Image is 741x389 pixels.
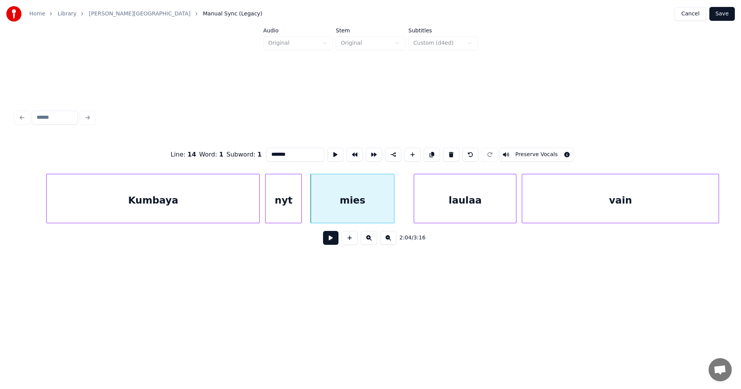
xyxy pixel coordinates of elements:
[29,10,45,18] a: Home
[675,7,706,21] button: Cancel
[399,234,411,242] span: 2:04
[58,10,76,18] a: Library
[499,148,574,162] button: Toggle
[171,150,196,159] div: Line :
[199,150,223,159] div: Word :
[29,10,262,18] nav: breadcrumb
[336,28,405,33] label: Stem
[257,151,262,158] span: 1
[188,151,196,158] span: 14
[709,358,732,381] div: Avoin keskustelu
[709,7,735,21] button: Save
[219,151,223,158] span: 1
[263,28,333,33] label: Audio
[203,10,262,18] span: Manual Sync (Legacy)
[227,150,262,159] div: Subword :
[413,234,425,242] span: 3:16
[399,234,418,242] div: /
[6,6,22,22] img: youka
[89,10,190,18] a: [PERSON_NAME][GEOGRAPHIC_DATA]
[408,28,478,33] label: Subtitles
